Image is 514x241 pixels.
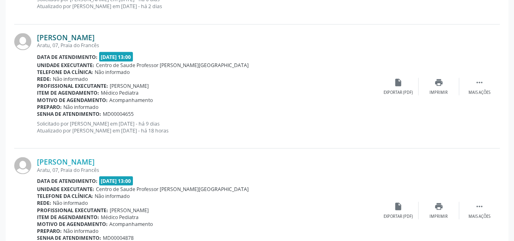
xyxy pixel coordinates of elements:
div: Mais ações [468,213,490,219]
span: [PERSON_NAME] [110,82,149,89]
b: Data de atendimento: [37,177,98,184]
img: img [14,33,31,50]
img: img [14,157,31,174]
b: Telefone da clínica: [37,68,93,75]
b: Item de agendamento: [37,213,99,220]
a: [PERSON_NAME] [37,157,95,166]
a: [PERSON_NAME] [37,33,95,42]
b: Senha de atendimento: [37,110,101,117]
span: [DATE] 13:00 [99,176,133,185]
span: Acompanhamento [109,220,153,227]
i:  [475,202,484,211]
b: Profissional executante: [37,206,108,213]
p: Solicitado por [PERSON_NAME] em [DATE] - há 9 dias Atualizado por [PERSON_NAME] em [DATE] - há 18... [37,120,378,134]
span: MD00004878 [103,234,134,241]
b: Preparo: [37,227,62,234]
b: Senha de atendimento: [37,234,101,241]
div: Exportar (PDF) [384,213,413,219]
b: Preparo: [37,103,62,110]
div: Imprimir [429,213,448,219]
b: Motivo de agendamento: [37,220,108,227]
span: Acompanhamento [109,96,153,103]
b: Item de agendamento: [37,89,99,96]
span: Médico Pediatra [101,89,139,96]
b: Telefone da clínica: [37,192,93,199]
span: Médico Pediatra [101,213,139,220]
div: Exportar (PDF) [384,89,413,95]
span: Não informado [63,227,98,234]
div: Mais ações [468,89,490,95]
span: Não informado [63,103,98,110]
span: Não informado [53,199,88,206]
b: Profissional executante: [37,82,108,89]
span: Centro de Saude Professor [PERSON_NAME][GEOGRAPHIC_DATA] [96,185,249,192]
b: Motivo de agendamento: [37,96,108,103]
span: Centro de Saude Professor [PERSON_NAME][GEOGRAPHIC_DATA] [96,61,249,68]
div: Aratu, 07, Praia do Francês [37,42,378,49]
span: MD00004655 [103,110,134,117]
i: insert_drive_file [394,78,403,87]
span: Não informado [95,68,130,75]
span: Não informado [95,192,130,199]
i: print [434,78,443,87]
span: [DATE] 13:00 [99,52,133,61]
span: [PERSON_NAME] [110,206,149,213]
b: Rede: [37,199,51,206]
span: Não informado [53,75,88,82]
div: Imprimir [429,89,448,95]
i: print [434,202,443,211]
b: Rede: [37,75,51,82]
b: Unidade executante: [37,61,94,68]
i: insert_drive_file [394,202,403,211]
b: Unidade executante: [37,185,94,192]
i:  [475,78,484,87]
div: Aratu, 07, Praia do Francês [37,166,378,173]
b: Data de atendimento: [37,53,98,60]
